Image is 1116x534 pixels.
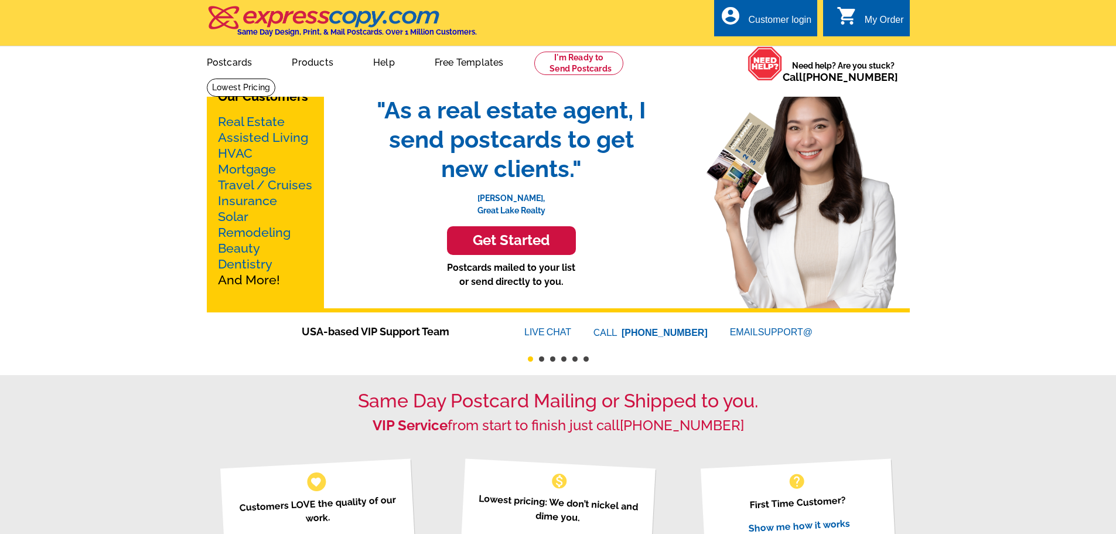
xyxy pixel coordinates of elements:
span: favorite [310,475,322,488]
h4: Same Day Design, Print, & Mail Postcards. Over 1 Million Customers. [237,28,477,36]
a: Beauty [218,241,260,256]
font: LIVE [524,325,547,339]
i: account_circle [720,5,741,26]
h3: Get Started [462,232,561,249]
span: "As a real estate agent, I send postcards to get new clients." [365,96,658,183]
a: [PHONE_NUMBER] [803,71,898,83]
i: shopping_cart [837,5,858,26]
a: Mortgage [218,162,276,176]
p: First Time Customer? [715,491,880,514]
a: Real Estate [218,114,285,129]
a: Show me how it works [748,518,850,534]
button: 2 of 6 [539,356,544,362]
p: Postcards mailed to your list or send directly to you. [365,261,658,289]
h1: Same Day Postcard Mailing or Shipped to you. [207,390,910,412]
button: 5 of 6 [572,356,578,362]
div: Customer login [748,15,811,31]
button: 1 of 6 [528,356,533,362]
a: Help [354,47,414,75]
a: HVAC [218,146,252,161]
img: help [748,46,783,81]
a: LIVECHAT [524,327,571,337]
p: Lowest pricing: We don’t nickel and dime you. [475,491,641,528]
strong: VIP Service [373,417,448,434]
button: 4 of 6 [561,356,566,362]
span: Call [783,71,898,83]
a: Same Day Design, Print, & Mail Postcards. Over 1 Million Customers. [207,14,477,36]
span: help [787,472,806,491]
a: Dentistry [218,257,272,271]
h2: from start to finish just call [207,417,910,434]
a: shopping_cart My Order [837,13,904,28]
span: USA-based VIP Support Team [302,324,489,339]
a: Get Started [365,226,658,255]
button: 6 of 6 [583,356,589,362]
p: [PERSON_NAME], Great Lake Realty [365,183,658,217]
a: Remodeling [218,225,291,240]
a: [PHONE_NUMBER] [620,417,744,434]
span: monetization_on [550,472,569,491]
a: Travel / Cruises [218,178,312,192]
font: CALL [593,326,619,340]
a: Products [273,47,352,75]
p: Customers LOVE the quality of our work. [235,492,401,529]
a: Free Templates [416,47,523,75]
div: My Order [865,15,904,31]
a: Assisted Living [218,130,308,145]
button: 3 of 6 [550,356,555,362]
a: Postcards [188,47,271,75]
a: Solar [218,209,248,224]
span: Need help? Are you stuck? [783,60,904,83]
p: And More! [218,114,313,288]
font: SUPPORT@ [758,325,814,339]
a: EMAILSUPPORT@ [730,327,814,337]
a: Insurance [218,193,277,208]
a: [PHONE_NUMBER] [622,328,708,338]
a: account_circle Customer login [720,13,811,28]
